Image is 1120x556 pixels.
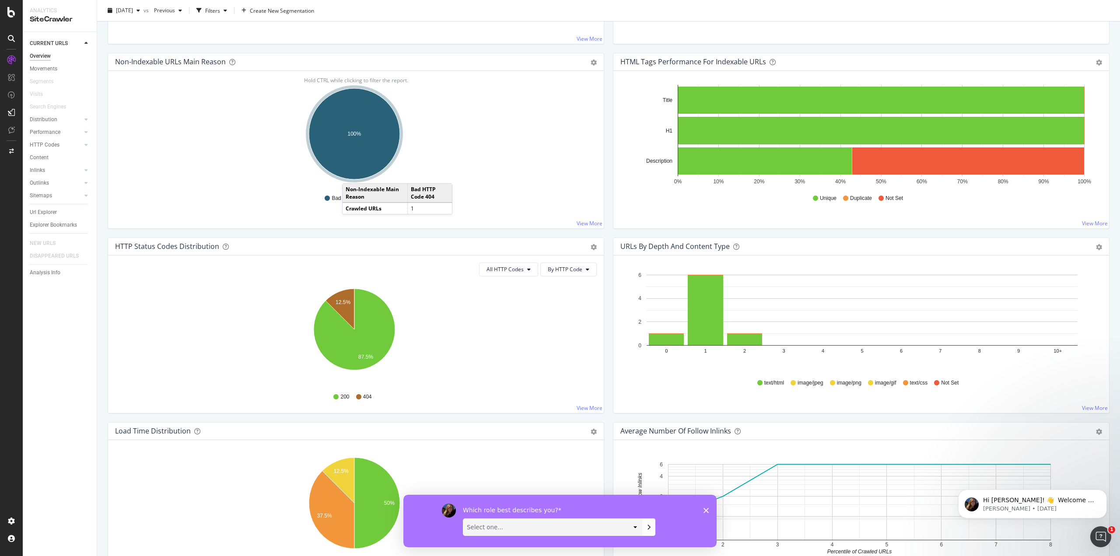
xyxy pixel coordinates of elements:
text: 5 [861,348,863,353]
text: 2 [743,348,746,353]
button: Previous [150,3,185,17]
span: Unique [820,195,836,202]
text: 0 [665,348,668,353]
text: 2 [660,493,663,500]
a: Outlinks [30,178,82,188]
text: 8 [978,348,981,353]
text: 0 [638,343,641,349]
text: 6 [900,348,903,353]
a: Distribution [30,115,82,124]
text: 4 [638,295,641,301]
span: Not Set [885,195,903,202]
text: 100% [348,131,361,137]
text: 7 [994,542,997,548]
a: Performance [30,128,82,137]
text: 4 [831,542,834,548]
text: 0% [674,178,682,185]
text: 3 [776,542,779,548]
div: Overview [30,52,51,61]
span: 1 [1108,526,1115,533]
text: 7 [939,348,941,353]
a: Analysis Info [30,268,91,277]
span: Duplicate [850,195,872,202]
a: CURRENT URLS [30,39,82,48]
text: 87.5% [358,354,373,360]
td: Bad HTTP Code 404 [407,184,452,203]
text: 50% [876,178,886,185]
div: gear [591,244,597,250]
text: 1 [704,348,707,353]
div: Non-Indexable URLs Main Reason [115,57,226,66]
svg: A chart. [115,283,594,385]
span: 200 [340,393,349,401]
text: H1 [666,128,673,134]
a: Explorer Bookmarks [30,220,91,230]
a: Search Engines [30,102,75,112]
text: 2 [721,542,724,548]
a: NEW URLS [30,239,64,248]
text: 4 [660,473,663,479]
text: 100% [1078,178,1091,185]
text: 20% [754,178,764,185]
a: HTTP Codes [30,140,82,150]
svg: A chart. [115,85,594,186]
span: text/html [764,379,784,387]
div: gear [1096,244,1102,250]
div: Sitemaps [30,191,52,200]
button: By HTTP Code [540,262,597,276]
text: 6 [638,272,641,278]
div: Explorer Bookmarks [30,220,77,230]
text: 10+ [1053,348,1062,353]
span: text/css [910,379,928,387]
span: Bad HTTP Code 404 [332,195,380,202]
div: Inlinks [30,166,45,175]
span: image/jpeg [798,379,823,387]
svg: A chart. [620,269,1099,371]
text: 6 [660,462,663,468]
div: Average Number of Follow Inlinks [620,427,731,435]
div: DISAPPEARED URLS [30,252,79,261]
div: gear [1096,59,1102,66]
text: Percentile of Crawled URLs [827,549,892,555]
svg: A chart. [620,85,1099,186]
div: NEW URLS [30,239,56,248]
a: Visits [30,90,52,99]
button: Filters [193,3,231,17]
text: 12.5% [336,299,350,305]
text: 5 [885,542,889,548]
svg: A chart. [620,454,1099,556]
div: Outlinks [30,178,49,188]
text: 40% [835,178,846,185]
div: SiteCrawler [30,14,90,24]
text: 3 [783,348,785,353]
div: HTML Tags Performance for Indexable URLs [620,57,766,66]
div: URLs by Depth and Content Type [620,242,730,251]
a: DISAPPEARED URLS [30,252,87,261]
div: Distribution [30,115,57,124]
span: 2025 Sep. 15th [116,7,133,14]
div: Filters [205,7,220,14]
a: Segments [30,77,62,86]
div: Search Engines [30,102,66,112]
div: gear [591,59,597,66]
span: 404 [363,393,372,401]
a: View More [1082,220,1108,227]
div: Visits [30,90,43,99]
a: Url Explorer [30,208,91,217]
svg: A chart. [115,454,594,556]
text: 1 [667,542,670,548]
iframe: Intercom notifications message [945,471,1120,532]
div: Load Time Distribution [115,427,191,435]
a: Sitemaps [30,191,82,200]
div: Performance [30,128,60,137]
text: 4 [822,348,824,353]
div: HTTP Status Codes Distribution [115,242,219,251]
span: vs [143,7,150,14]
